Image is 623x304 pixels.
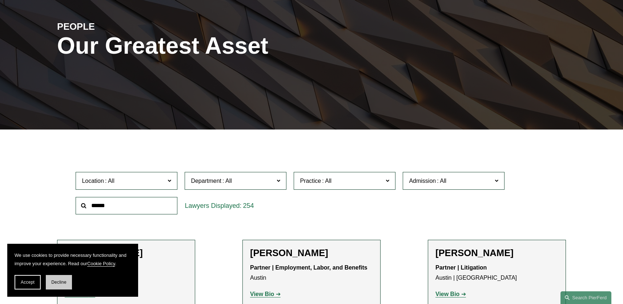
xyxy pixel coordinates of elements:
section: Cookie banner [7,244,138,297]
span: Accept [21,280,35,285]
strong: Partner | Litigation [435,264,487,271]
button: Decline [46,275,72,289]
a: View Bio [250,291,281,297]
p: We use cookies to provide necessary functionality and improve your experience. Read our . [15,251,131,268]
strong: View Bio [250,291,274,297]
a: Cookie Policy [87,261,115,266]
span: Decline [51,280,67,285]
p: Austin [250,263,373,284]
button: Accept [15,275,41,289]
span: Admission [409,178,436,184]
strong: Partner | Employment, Labor, and Benefits [250,264,367,271]
span: 254 [243,202,254,209]
strong: View Bio [435,291,459,297]
p: Austin | [GEOGRAPHIC_DATA] [435,263,558,284]
h2: [PERSON_NAME] [250,247,373,259]
a: View Bio [435,291,466,297]
span: Practice [300,178,321,184]
h1: Our Greatest Asset [57,33,396,59]
h2: [PERSON_NAME] [435,247,558,259]
span: Department [191,178,221,184]
a: Search this site [560,291,611,304]
h4: PEOPLE [57,21,184,32]
span: Location [82,178,104,184]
